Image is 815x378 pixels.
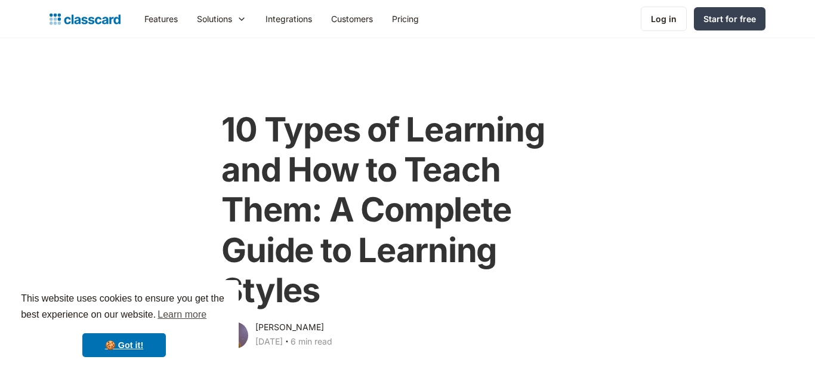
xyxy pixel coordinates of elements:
[50,11,121,27] a: home
[256,5,322,32] a: Integrations
[703,13,756,25] div: Start for free
[187,5,256,32] div: Solutions
[255,334,283,349] div: [DATE]
[21,291,227,324] span: This website uses cookies to ensure you get the best experience on our website.
[641,7,687,31] a: Log in
[10,280,239,368] div: cookieconsent
[382,5,428,32] a: Pricing
[221,110,593,311] h1: 10 Types of Learning and How to Teach Them: A Complete Guide to Learning Styles
[197,13,232,25] div: Solutions
[135,5,187,32] a: Features
[255,320,324,334] div: [PERSON_NAME]
[651,13,677,25] div: Log in
[156,306,208,324] a: learn more about cookies
[322,5,382,32] a: Customers
[283,334,291,351] div: ‧
[694,7,765,30] a: Start for free
[82,333,166,357] a: dismiss cookie message
[291,334,332,349] div: 6 min read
